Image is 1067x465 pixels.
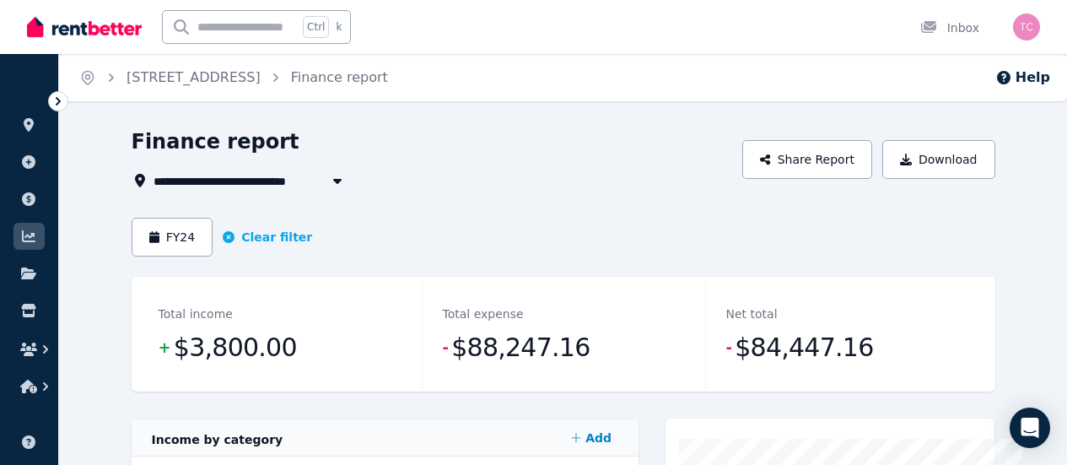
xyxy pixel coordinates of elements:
button: Clear filter [223,229,312,246]
div: Open Intercom Messenger [1010,408,1050,448]
a: Finance report [291,69,388,85]
dt: Total expense [443,304,524,324]
button: Share Report [742,140,872,179]
img: RentBetter [27,14,142,40]
span: $3,800.00 [174,331,297,365]
span: $88,247.16 [451,331,590,365]
div: Inbox [920,19,979,36]
span: Ctrl [303,16,329,38]
button: FY24 [132,218,213,257]
h1: Finance report [132,128,299,155]
span: k [336,20,342,34]
img: Tej Chhetri [1013,14,1040,41]
a: Add [564,421,618,455]
nav: Breadcrumb [59,54,408,101]
span: - [443,336,449,360]
span: + [159,336,170,360]
button: Help [995,68,1050,88]
dt: Net total [726,304,778,324]
a: [STREET_ADDRESS] [127,69,261,85]
button: Download [882,140,995,179]
dt: Total income [159,304,233,324]
span: - [726,336,732,360]
span: $84,447.16 [735,331,873,365]
span: Income by category [152,433,283,446]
